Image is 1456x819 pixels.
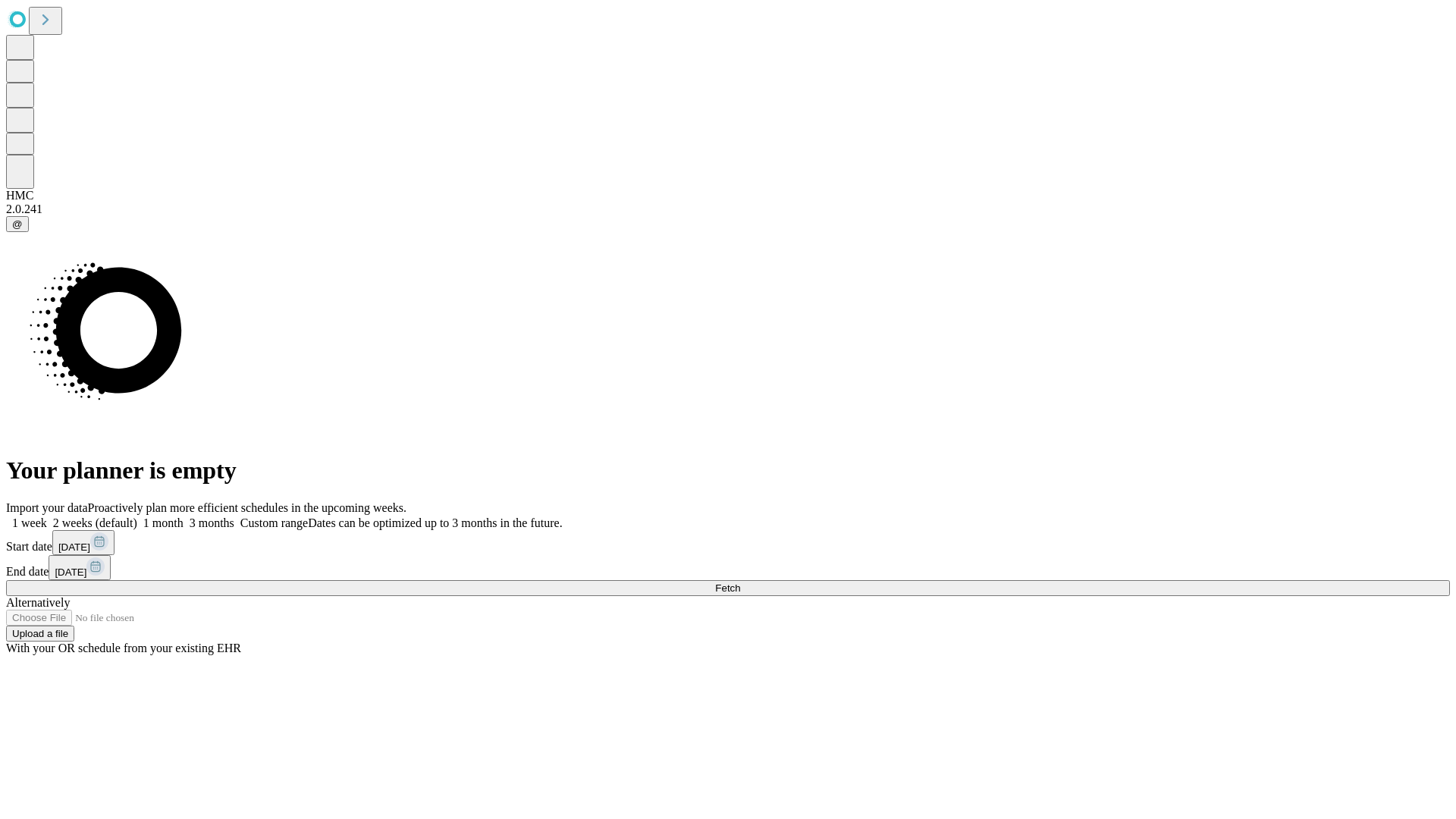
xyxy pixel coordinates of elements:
[6,501,88,514] span: Import your data
[6,457,1450,485] h1: Your planner is empty
[6,626,74,642] button: Upload a file
[12,516,47,529] span: 1 week
[49,555,111,580] button: [DATE]
[6,596,70,609] span: Alternatively
[12,218,23,230] span: @
[55,566,86,578] span: [DATE]
[6,216,29,232] button: @
[52,530,115,555] button: [DATE]
[190,516,234,529] span: 3 months
[308,516,562,529] span: Dates can be optimized up to 3 months in the future.
[6,189,1450,202] div: HMC
[6,202,1450,216] div: 2.0.241
[53,516,137,529] span: 2 weeks (default)
[240,516,308,529] span: Custom range
[6,555,1450,580] div: End date
[6,530,1450,555] div: Start date
[58,541,90,553] span: [DATE]
[88,501,406,514] span: Proactively plan more efficient schedules in the upcoming weeks.
[6,642,241,654] span: With your OR schedule from your existing EHR
[6,580,1450,596] button: Fetch
[143,516,184,529] span: 1 month
[715,582,740,594] span: Fetch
